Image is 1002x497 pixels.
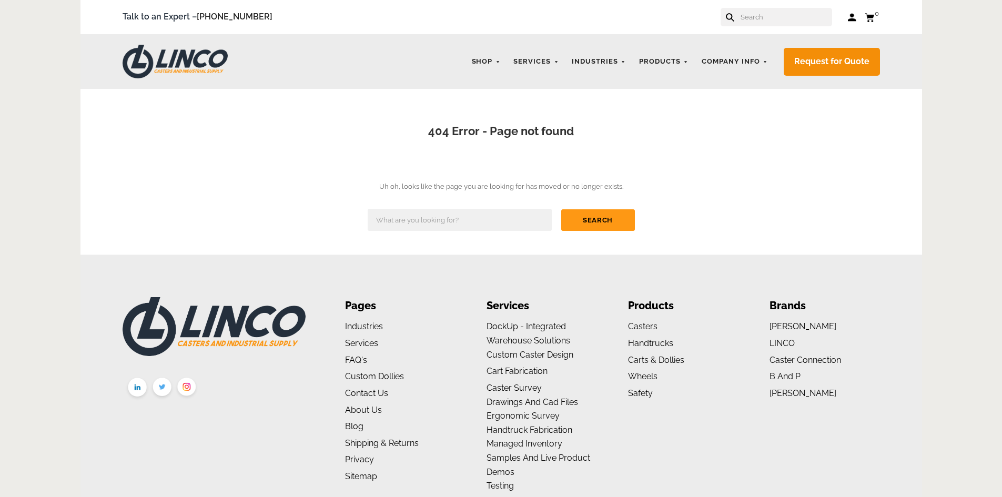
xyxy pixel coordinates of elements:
[875,9,879,17] span: 0
[487,350,573,360] a: Custom Caster Design
[345,355,367,365] a: FAQ's
[197,12,272,22] a: [PHONE_NUMBER]
[467,52,506,72] a: Shop
[508,52,564,72] a: Services
[740,8,832,26] input: Search
[345,321,383,331] a: Industries
[628,321,657,331] a: Casters
[566,52,631,72] a: Industries
[696,52,773,72] a: Company Info
[345,421,363,431] a: Blog
[150,376,175,401] img: twitter.png
[487,411,560,421] a: Ergonomic Survey
[561,209,635,231] input: Search
[345,297,455,315] li: Pages
[487,439,562,449] a: Managed Inventory
[628,297,738,315] li: Products
[770,371,801,381] a: B and P
[487,453,590,477] a: Samples and Live Product Demos
[96,181,906,193] p: Uh oh, looks like the page you are looking for has moved or no longer exists.
[345,454,374,464] a: Privacy
[770,338,795,348] a: LINCO
[634,52,694,72] a: Products
[345,471,377,481] a: Sitemap
[770,321,836,331] a: [PERSON_NAME]
[123,45,228,78] img: LINCO CASTERS & INDUSTRIAL SUPPLY
[112,123,890,140] h1: 404 Error - Page not found
[784,48,880,76] a: Request for Quote
[487,425,572,435] a: Handtruck Fabrication
[345,438,419,448] a: Shipping & Returns
[487,481,514,491] a: Testing
[770,388,836,398] a: [PERSON_NAME]
[628,371,657,381] a: Wheels
[345,388,388,398] a: Contact Us
[770,355,841,365] a: Caster Connection
[770,297,879,315] li: Brands
[368,209,552,231] input: What are you looking for?
[123,10,272,24] span: Talk to an Expert –
[848,12,857,23] a: Log in
[628,338,673,348] a: Handtrucks
[865,11,880,24] a: 0
[487,366,548,376] a: Cart Fabrication
[345,371,404,381] a: Custom Dollies
[487,321,570,346] a: DockUp - Integrated Warehouse Solutions
[487,397,578,407] a: Drawings and Cad Files
[487,383,542,393] a: Caster Survey
[123,297,306,356] img: LINCO CASTERS & INDUSTRIAL SUPPLY
[628,388,653,398] a: Safety
[175,376,199,401] img: instagram.png
[345,338,378,348] a: Services
[125,376,150,402] img: linkedin.png
[345,405,382,415] a: About us
[487,297,596,315] li: Services
[628,355,684,365] a: Carts & Dollies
